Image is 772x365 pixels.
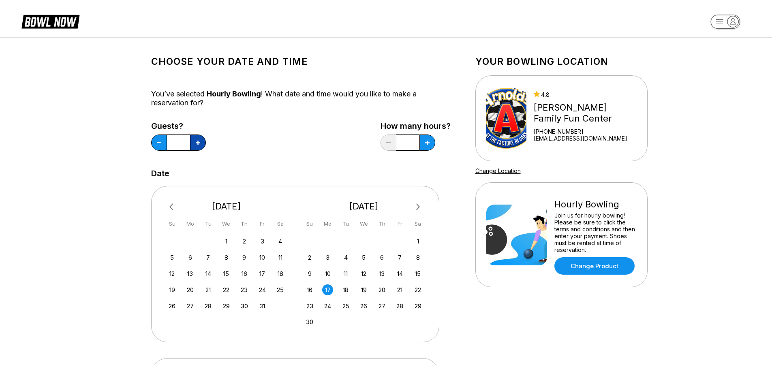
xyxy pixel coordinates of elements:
div: Choose Friday, November 14th, 2025 [394,268,405,279]
div: We [358,218,369,229]
div: Fr [257,218,268,229]
div: [DATE] [301,201,427,212]
div: Choose Friday, November 21st, 2025 [394,284,405,295]
div: Choose Saturday, October 4th, 2025 [275,236,286,247]
div: Choose Tuesday, November 11th, 2025 [340,268,351,279]
a: Change Location [475,167,521,174]
div: [DATE] [164,201,289,212]
a: [EMAIL_ADDRESS][DOMAIN_NAME] [534,135,636,142]
label: Guests? [151,122,206,130]
div: Sa [413,218,423,229]
div: Choose Sunday, November 23rd, 2025 [304,301,315,312]
div: month 2025-11 [303,235,425,328]
div: Choose Sunday, November 16th, 2025 [304,284,315,295]
div: Choose Thursday, October 9th, 2025 [239,252,250,263]
div: Choose Sunday, November 2nd, 2025 [304,252,315,263]
div: Choose Saturday, November 29th, 2025 [413,301,423,312]
h1: Your bowling location [475,56,648,67]
div: Choose Sunday, October 5th, 2025 [167,252,177,263]
div: Mo [185,218,196,229]
div: Sa [275,218,286,229]
h1: Choose your Date and time [151,56,451,67]
div: Choose Sunday, October 26th, 2025 [167,301,177,312]
a: Change Product [554,257,635,275]
div: Choose Thursday, October 2nd, 2025 [239,236,250,247]
div: Join us for hourly bowling! Please be sure to click the terms and conditions and then enter your ... [554,212,637,253]
div: Choose Friday, October 24th, 2025 [257,284,268,295]
div: Choose Monday, November 17th, 2025 [322,284,333,295]
div: Choose Saturday, October 25th, 2025 [275,284,286,295]
div: Fr [394,218,405,229]
label: How many hours? [381,122,451,130]
div: Choose Tuesday, October 7th, 2025 [203,252,214,263]
div: Choose Tuesday, October 14th, 2025 [203,268,214,279]
div: Choose Sunday, November 9th, 2025 [304,268,315,279]
div: Choose Sunday, October 19th, 2025 [167,284,177,295]
div: Tu [203,218,214,229]
div: Choose Saturday, November 8th, 2025 [413,252,423,263]
div: Su [167,218,177,229]
div: Choose Thursday, November 27th, 2025 [376,301,387,312]
div: Choose Wednesday, November 26th, 2025 [358,301,369,312]
div: Choose Wednesday, October 8th, 2025 [221,252,232,263]
div: Mo [322,218,333,229]
div: Choose Thursday, October 30th, 2025 [239,301,250,312]
div: Choose Monday, October 6th, 2025 [185,252,196,263]
label: Date [151,169,169,178]
div: Choose Friday, October 10th, 2025 [257,252,268,263]
span: Hourly Bowling [207,90,261,98]
div: month 2025-10 [166,235,287,312]
div: Choose Friday, October 3rd, 2025 [257,236,268,247]
div: Choose Monday, October 27th, 2025 [185,301,196,312]
div: Choose Wednesday, October 29th, 2025 [221,301,232,312]
div: Choose Friday, November 28th, 2025 [394,301,405,312]
div: Choose Thursday, November 13th, 2025 [376,268,387,279]
div: Choose Tuesday, October 21st, 2025 [203,284,214,295]
div: Choose Wednesday, October 22nd, 2025 [221,284,232,295]
div: Choose Monday, October 20th, 2025 [185,284,196,295]
div: Choose Saturday, November 15th, 2025 [413,268,423,279]
img: Arnold's Family Fun Center [486,88,527,149]
div: Choose Wednesday, November 19th, 2025 [358,284,369,295]
div: Choose Friday, October 17th, 2025 [257,268,268,279]
div: Th [239,218,250,229]
div: Choose Wednesday, October 15th, 2025 [221,268,232,279]
div: Choose Friday, November 7th, 2025 [394,252,405,263]
div: Choose Friday, October 31st, 2025 [257,301,268,312]
div: Choose Saturday, October 11th, 2025 [275,252,286,263]
button: Previous Month [166,201,179,213]
div: Choose Thursday, October 23rd, 2025 [239,284,250,295]
div: [PHONE_NUMBER] [534,128,636,135]
div: Choose Saturday, October 18th, 2025 [275,268,286,279]
div: Choose Monday, October 13th, 2025 [185,268,196,279]
div: Choose Sunday, November 30th, 2025 [304,316,315,327]
div: Choose Tuesday, November 4th, 2025 [340,252,351,263]
div: Th [376,218,387,229]
div: You’ve selected ! What date and time would you like to make a reservation for? [151,90,451,107]
button: Next Month [412,201,425,213]
div: Choose Wednesday, November 5th, 2025 [358,252,369,263]
div: Choose Tuesday, October 28th, 2025 [203,301,214,312]
div: Choose Monday, November 3rd, 2025 [322,252,333,263]
div: Hourly Bowling [554,199,637,210]
div: Choose Wednesday, October 1st, 2025 [221,236,232,247]
div: Choose Wednesday, November 12th, 2025 [358,268,369,279]
div: Su [304,218,315,229]
div: Choose Saturday, November 22nd, 2025 [413,284,423,295]
img: Hourly Bowling [486,205,547,265]
div: Choose Thursday, October 16th, 2025 [239,268,250,279]
div: Choose Thursday, November 6th, 2025 [376,252,387,263]
div: We [221,218,232,229]
div: 4.8 [534,91,636,98]
div: Choose Tuesday, November 18th, 2025 [340,284,351,295]
div: Choose Sunday, October 12th, 2025 [167,268,177,279]
div: Choose Monday, November 24th, 2025 [322,301,333,312]
div: Choose Tuesday, November 25th, 2025 [340,301,351,312]
div: Choose Thursday, November 20th, 2025 [376,284,387,295]
div: [PERSON_NAME] Family Fun Center [534,102,636,124]
div: Tu [340,218,351,229]
div: Choose Monday, November 10th, 2025 [322,268,333,279]
div: Choose Saturday, November 1st, 2025 [413,236,423,247]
